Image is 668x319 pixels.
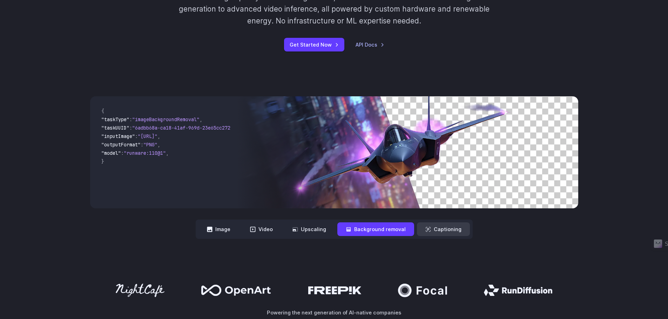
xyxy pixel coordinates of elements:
[236,96,578,208] img: Futuristic stealth jet streaking through a neon-lit cityscape with glowing purple exhaust
[356,41,384,49] a: API Docs
[90,308,578,317] p: Powering the next generation of AI-native companies
[129,125,132,131] span: :
[132,116,200,123] span: "imageBackgroundRemoval"
[141,141,143,148] span: :
[284,38,344,51] a: Get Started Now
[101,108,104,114] span: {
[129,116,132,123] span: :
[101,125,129,131] span: "taskUUID"
[132,125,239,131] span: "6adbb68a-ca18-41af-969d-23e65cc2729c"
[101,158,104,165] span: }
[101,133,135,139] span: "inputImage"
[200,116,202,123] span: ,
[157,141,160,148] span: ,
[337,222,414,236] button: Background removal
[242,222,281,236] button: Video
[135,133,138,139] span: :
[121,150,124,156] span: :
[417,222,470,236] button: Captioning
[143,141,157,148] span: "PNG"
[157,133,160,139] span: ,
[101,116,129,123] span: "taskType"
[101,141,141,148] span: "outputFormat"
[166,150,169,156] span: ,
[124,150,166,156] span: "runware:110@1"
[284,222,335,236] button: Upscaling
[138,133,157,139] span: "[URL]"
[101,150,121,156] span: "model"
[198,222,239,236] button: Image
